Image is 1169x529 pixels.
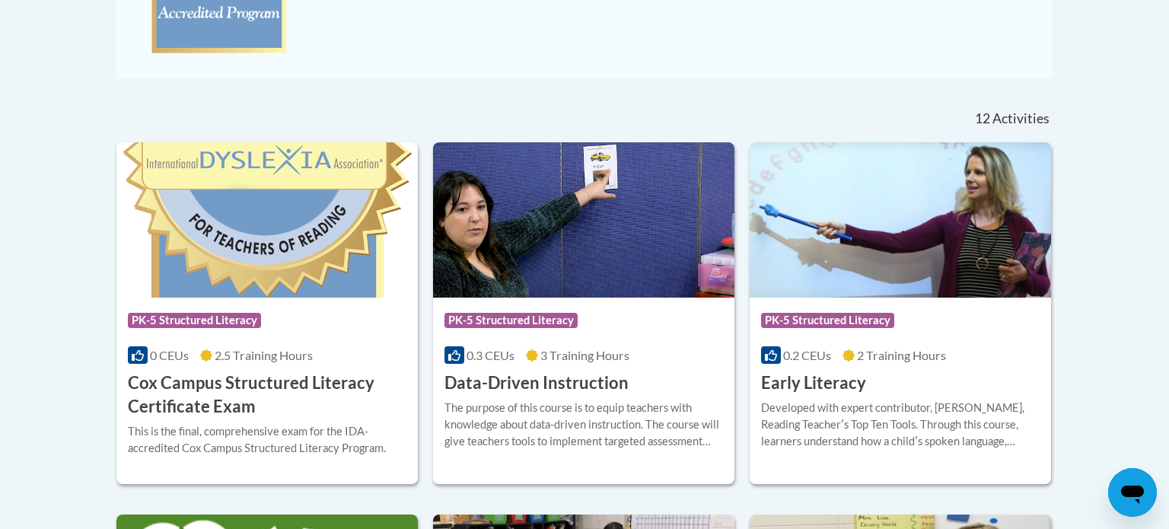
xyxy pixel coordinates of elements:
[975,110,990,127] span: 12
[992,110,1050,127] span: Activities
[444,313,578,328] span: PK-5 Structured Literacy
[128,423,406,457] div: This is the final, comprehensive exam for the IDA-accredited Cox Campus Structured Literacy Program.
[215,348,313,362] span: 2.5 Training Hours
[433,142,734,483] a: Course LogoPK-5 Structured Literacy0.3 CEUs3 Training Hours Data-Driven InstructionThe purpose of...
[444,400,723,450] div: The purpose of this course is to equip teachers with knowledge about data-driven instruction. The...
[761,313,894,328] span: PK-5 Structured Literacy
[783,348,831,362] span: 0.2 CEUs
[433,142,734,298] img: Course Logo
[761,400,1040,450] div: Developed with expert contributor, [PERSON_NAME], Reading Teacherʹs Top Ten Tools. Through this c...
[116,142,418,483] a: Course LogoPK-5 Structured Literacy0 CEUs2.5 Training Hours Cox Campus Structured Literacy Certif...
[750,142,1051,298] img: Course Logo
[750,142,1051,483] a: Course LogoPK-5 Structured Literacy0.2 CEUs2 Training Hours Early LiteracyDeveloped with expert c...
[467,348,514,362] span: 0.3 CEUs
[128,371,406,419] h3: Cox Campus Structured Literacy Certificate Exam
[857,348,946,362] span: 2 Training Hours
[444,371,629,395] h3: Data-Driven Instruction
[761,371,866,395] h3: Early Literacy
[1108,468,1157,517] iframe: Button to launch messaging window
[540,348,629,362] span: 3 Training Hours
[128,313,261,328] span: PK-5 Structured Literacy
[150,348,189,362] span: 0 CEUs
[116,142,418,298] img: Course Logo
